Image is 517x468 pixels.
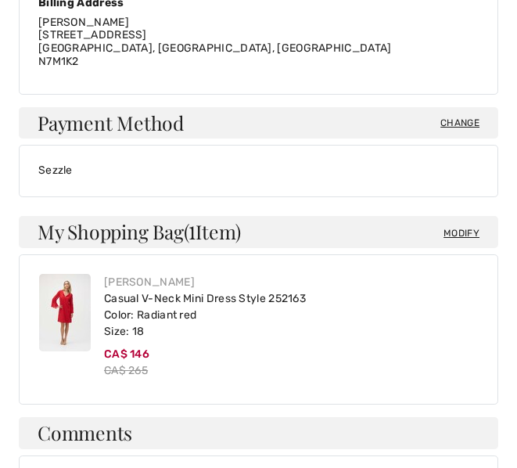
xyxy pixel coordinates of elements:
span: Payment Method [38,113,184,133]
div: [PERSON_NAME] [104,274,306,290]
span: CA$ 146 [104,347,149,361]
h4: My Shopping Bag [19,216,498,248]
img: Casual V-Neck Mini Dress Style 252163 [39,274,91,351]
h4: Comments [19,417,498,449]
span: [STREET_ADDRESS] [GEOGRAPHIC_DATA], [GEOGRAPHIC_DATA], [GEOGRAPHIC_DATA] N7M1K2 [38,28,392,68]
div: Color: Radiant red Size: 18 [104,307,306,340]
span: Modify [443,222,479,244]
span: ( Item) [184,218,241,244]
a: Casual V-Neck Mini Dress Style 252163 [104,292,306,305]
span: [PERSON_NAME] [38,16,129,29]
span: 1 [188,218,196,243]
span: Change [440,116,479,130]
div: Sezzle [38,164,479,178]
s: CA$ 265 [104,364,148,377]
